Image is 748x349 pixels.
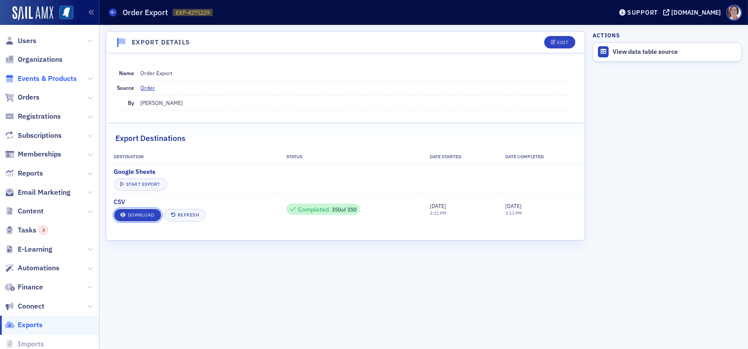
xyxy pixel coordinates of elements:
[671,8,721,16] div: [DOMAIN_NAME]
[593,31,620,39] h4: Actions
[164,209,206,221] button: Refresh
[278,150,422,164] th: Status
[5,245,52,254] a: E-Learning
[5,131,62,140] a: Subscriptions
[613,48,737,56] div: View data table source
[53,6,73,21] a: View Homepage
[114,197,126,207] span: CSV
[5,225,48,235] a: Tasks3
[5,206,44,216] a: Content
[5,74,77,84] a: Events & Products
[5,149,61,159] a: Memberships
[18,301,44,311] span: Connect
[114,178,167,191] button: Start Export
[422,150,498,164] th: Date Started
[12,6,53,20] img: SailAMX
[123,7,168,18] h1: Order Export
[119,69,135,76] span: Name
[115,132,186,144] h2: Export Destinations
[430,210,447,216] time: 3:11 PM
[18,168,43,178] span: Reports
[141,84,162,92] a: Order
[593,43,741,61] a: View data table source
[18,225,48,235] span: Tasks
[430,202,446,209] span: [DATE]
[18,92,40,102] span: Orders
[726,5,742,20] span: Profile
[176,9,210,16] span: EXP-4275229
[18,112,61,121] span: Registrations
[5,55,63,64] a: Organizations
[5,339,44,349] a: Imports
[59,6,73,20] img: SailAMX
[18,55,63,64] span: Organizations
[290,205,356,213] div: 350 of 350
[5,282,43,292] a: Finance
[114,167,156,177] span: Google Sheets
[663,9,724,16] button: [DOMAIN_NAME]
[132,38,190,47] h4: Export Details
[544,36,575,48] button: Edit
[5,301,44,311] a: Connect
[498,150,585,164] th: Date Completed
[5,320,43,330] a: Exports
[5,168,43,178] a: Reports
[18,245,52,254] span: E-Learning
[18,206,44,216] span: Content
[141,96,574,110] dd: [PERSON_NAME]
[505,202,522,209] span: [DATE]
[286,204,360,215] div: 350 / 350 Rows
[18,131,62,140] span: Subscriptions
[106,150,278,164] th: Destination
[18,188,71,197] span: Email Marketing
[141,66,574,80] dd: Order Export
[18,263,59,273] span: Automations
[114,209,161,221] a: Download
[18,282,43,292] span: Finance
[18,74,77,84] span: Events & Products
[39,225,48,235] div: 3
[128,99,135,106] span: By
[117,84,135,91] span: Source
[627,8,658,16] div: Support
[5,92,40,102] a: Orders
[5,112,61,121] a: Registrations
[505,210,522,216] time: 3:11 PM
[18,339,44,349] span: Imports
[5,188,71,197] a: Email Marketing
[18,320,43,330] span: Exports
[18,149,61,159] span: Memberships
[557,40,568,45] div: Edit
[298,207,329,212] div: Completed
[5,263,59,273] a: Automations
[18,36,36,46] span: Users
[5,36,36,46] a: Users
